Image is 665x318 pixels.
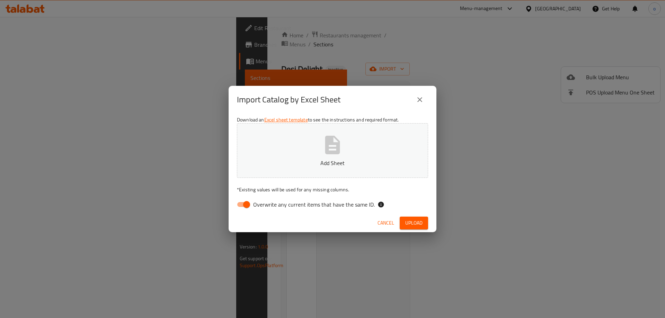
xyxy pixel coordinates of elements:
svg: If the overwrite option isn't selected, then the items that match an existing ID will be ignored ... [378,201,384,208]
span: Cancel [378,219,394,227]
a: Excel sheet template [264,115,308,124]
button: Upload [400,217,428,229]
button: Add Sheet [237,123,428,178]
span: Overwrite any current items that have the same ID. [253,200,375,209]
button: close [411,91,428,108]
p: Existing values will be used for any missing columns. [237,186,428,193]
p: Add Sheet [248,159,417,167]
span: Upload [405,219,423,227]
button: Cancel [375,217,397,229]
div: Download an to see the instructions and required format. [229,113,436,214]
h2: Import Catalog by Excel Sheet [237,94,340,105]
